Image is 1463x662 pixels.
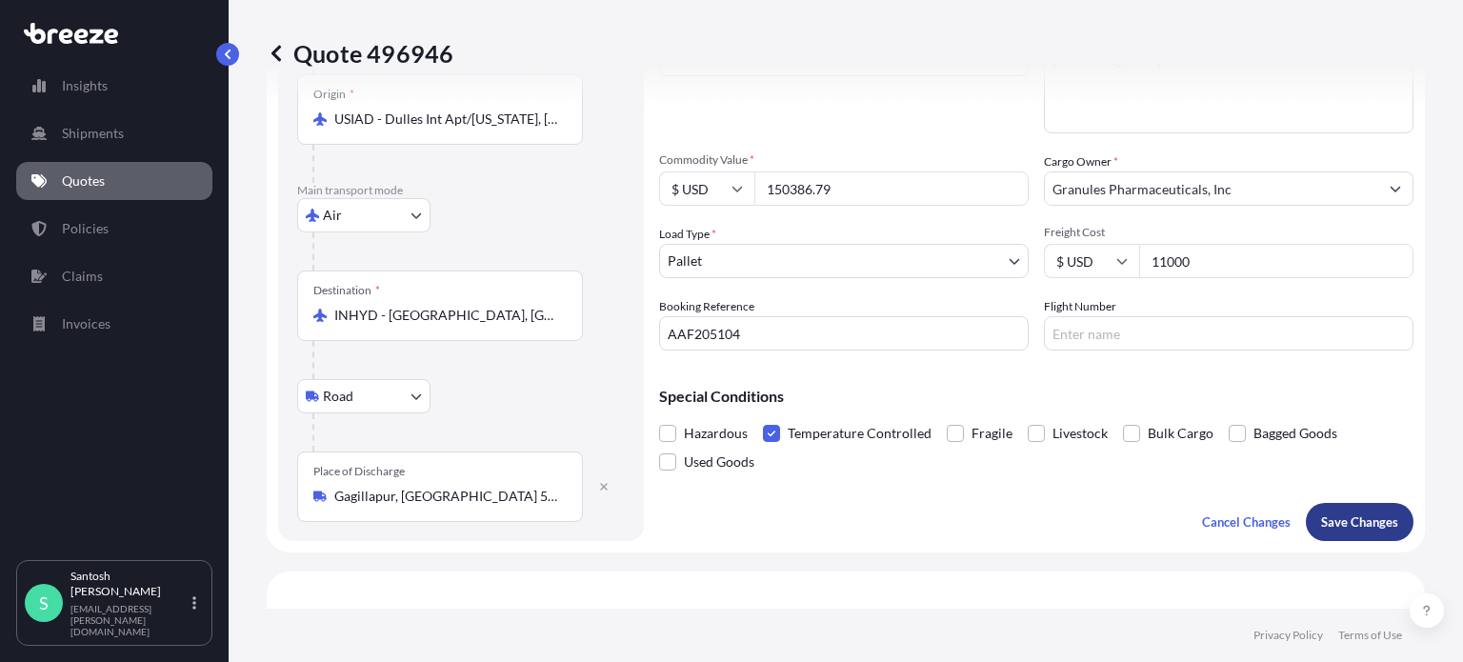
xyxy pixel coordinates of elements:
button: Pallet [659,244,1029,278]
input: Origin [334,110,559,129]
p: Quotes [62,171,105,191]
button: Show suggestions [1378,171,1413,206]
button: Select transport [297,198,431,232]
span: Pallet [668,251,702,271]
input: Enter name [1044,316,1413,351]
label: Flight Number [1044,297,1116,316]
a: Privacy Policy [1253,628,1323,643]
p: Claims [62,267,103,286]
p: Policies [62,219,109,238]
span: Hazardous [684,419,748,448]
p: Main transport mode [297,183,625,198]
p: [EMAIL_ADDRESS][PERSON_NAME][DOMAIN_NAME] [70,603,189,637]
p: Save Changes [1321,512,1398,532]
input: Destination [334,306,559,325]
p: Invoices [62,314,110,333]
a: Claims [16,257,212,295]
input: Full name [1045,171,1378,206]
span: Temperature Controlled [788,419,932,448]
a: Policies [16,210,212,248]
a: Quotes [16,162,212,200]
p: Quote 496946 [267,38,453,69]
p: Cancel Changes [1202,512,1291,532]
label: Cargo Owner [1044,152,1118,171]
span: Fragile [972,419,1012,448]
span: Load Type [659,225,716,244]
span: Freight Cost [1044,225,1413,240]
span: Bagged Goods [1253,419,1337,448]
button: Cancel Changes [1187,503,1306,541]
span: S [39,593,49,612]
div: Place of Discharge [313,464,405,479]
a: Terms of Use [1338,628,1402,643]
span: Road [323,387,353,406]
span: Livestock [1052,419,1108,448]
span: Bulk Cargo [1148,419,1213,448]
input: Type amount [754,171,1029,206]
span: Air [323,206,342,225]
input: Place of Discharge [334,487,559,506]
p: Special Conditions [659,389,1413,404]
label: Booking Reference [659,297,754,316]
button: Save Changes [1306,503,1413,541]
p: Insights [62,76,108,95]
span: Commodity Value [659,152,1029,168]
span: Used Goods [684,448,754,476]
button: Select transport [297,379,431,413]
p: Santosh [PERSON_NAME] [70,569,189,599]
input: Enter amount [1139,244,1413,278]
input: Your internal reference [659,316,1029,351]
div: Destination [313,283,380,298]
a: Insights [16,67,212,105]
p: Shipments [62,124,124,143]
a: Invoices [16,305,212,343]
a: Shipments [16,114,212,152]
